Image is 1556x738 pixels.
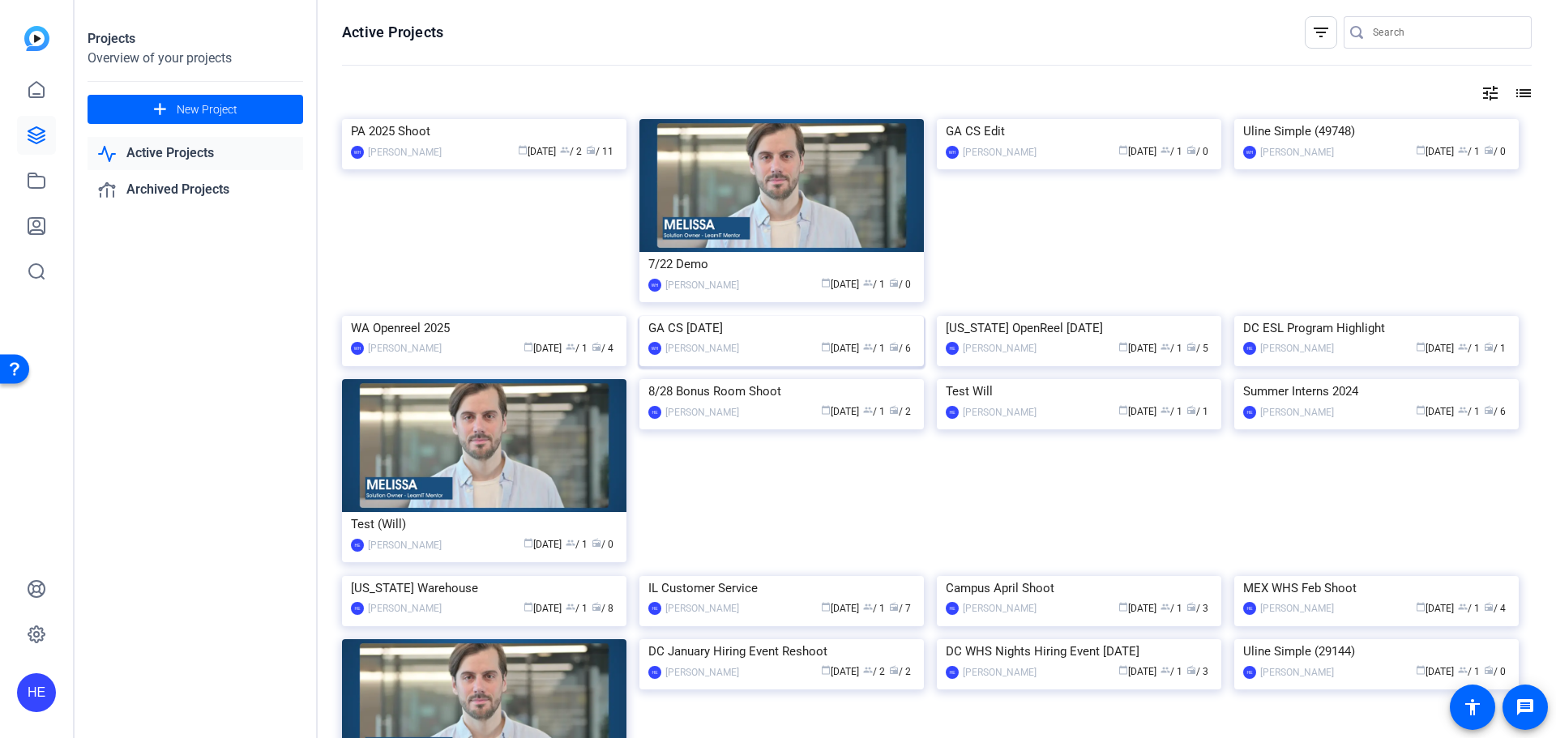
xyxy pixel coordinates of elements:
span: radio [889,278,899,288]
img: blue-gradient.svg [24,26,49,51]
span: [DATE] [1416,406,1454,417]
span: radio [1484,665,1494,675]
span: group [863,405,873,415]
div: HE [648,406,661,419]
span: / 2 [863,666,885,677]
span: [DATE] [821,603,859,614]
span: / 1 [863,603,885,614]
span: radio [1484,342,1494,352]
span: / 1 [566,343,588,354]
span: / 3 [1186,666,1208,677]
span: radio [592,538,601,548]
input: Search [1373,23,1519,42]
span: / 8 [592,603,613,614]
span: radio [1484,405,1494,415]
div: [PERSON_NAME] [368,537,442,553]
span: / 0 [1484,146,1506,157]
span: / 1 [863,279,885,290]
div: Test (Will) [351,512,618,536]
span: / 6 [1484,406,1506,417]
span: calendar_today [821,665,831,675]
span: [DATE] [1416,146,1454,157]
span: / 11 [586,146,613,157]
mat-icon: filter_list [1311,23,1331,42]
span: [DATE] [524,343,562,354]
span: group [566,538,575,548]
div: [PERSON_NAME] [368,600,442,616]
div: HE [1243,666,1256,679]
span: radio [1484,602,1494,612]
div: Test Will [946,379,1212,403]
span: radio [592,342,601,352]
div: Summer Interns 2024 [1243,379,1510,403]
span: calendar_today [1118,405,1128,415]
span: calendar_today [518,145,528,155]
div: Projects [88,29,303,49]
div: WA Openreel 2025 [351,316,618,340]
span: / 6 [889,343,911,354]
span: radio [1484,145,1494,155]
div: [PERSON_NAME] [1260,600,1334,616]
span: radio [1186,145,1196,155]
span: radio [1186,602,1196,612]
mat-icon: add [150,100,170,120]
span: [DATE] [1416,343,1454,354]
span: / 1 [1484,343,1506,354]
div: IL Customer Service [648,576,915,600]
div: HE [351,539,364,552]
div: WH [648,342,661,355]
span: calendar_today [821,342,831,352]
div: HE [946,602,959,615]
span: / 0 [1484,666,1506,677]
span: radio [1186,342,1196,352]
span: / 1 [1458,406,1480,417]
span: / 1 [1161,666,1182,677]
span: / 1 [1458,343,1480,354]
div: 8/28 Bonus Room Shoot [648,379,915,403]
div: WH [1243,146,1256,159]
a: Active Projects [88,137,303,170]
span: / 0 [592,539,613,550]
span: / 1 [1186,406,1208,417]
span: group [560,145,570,155]
span: group [1458,405,1468,415]
div: [PERSON_NAME] [1260,340,1334,356]
span: calendar_today [524,538,533,548]
span: / 1 [863,343,885,354]
span: [DATE] [524,539,562,550]
span: [DATE] [821,406,859,417]
span: group [1458,342,1468,352]
div: [PERSON_NAME] [1260,144,1334,160]
mat-icon: message [1515,697,1535,717]
span: radio [1186,665,1196,675]
span: / 1 [1161,406,1182,417]
div: WH [351,342,364,355]
span: calendar_today [1416,405,1426,415]
span: group [1458,602,1468,612]
span: [DATE] [1118,406,1156,417]
span: calendar_today [1416,145,1426,155]
div: HE [946,666,959,679]
span: [DATE] [821,666,859,677]
span: radio [889,342,899,352]
div: [PERSON_NAME] [665,600,739,616]
span: [DATE] [821,279,859,290]
span: / 1 [566,539,588,550]
span: calendar_today [1118,342,1128,352]
span: calendar_today [1416,602,1426,612]
span: / 5 [1186,343,1208,354]
div: [PERSON_NAME] [665,340,739,356]
mat-icon: list [1512,83,1532,103]
div: HE [1243,342,1256,355]
div: HE [648,602,661,615]
span: radio [1186,405,1196,415]
mat-icon: tune [1481,83,1500,103]
h1: Active Projects [342,23,443,42]
div: [PERSON_NAME] [963,340,1037,356]
div: WH [946,146,959,159]
span: group [863,278,873,288]
span: calendar_today [524,342,533,352]
div: PA 2025 Shoot [351,119,618,143]
div: DC WHS Nights Hiring Event [DATE] [946,639,1212,663]
span: group [1458,145,1468,155]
